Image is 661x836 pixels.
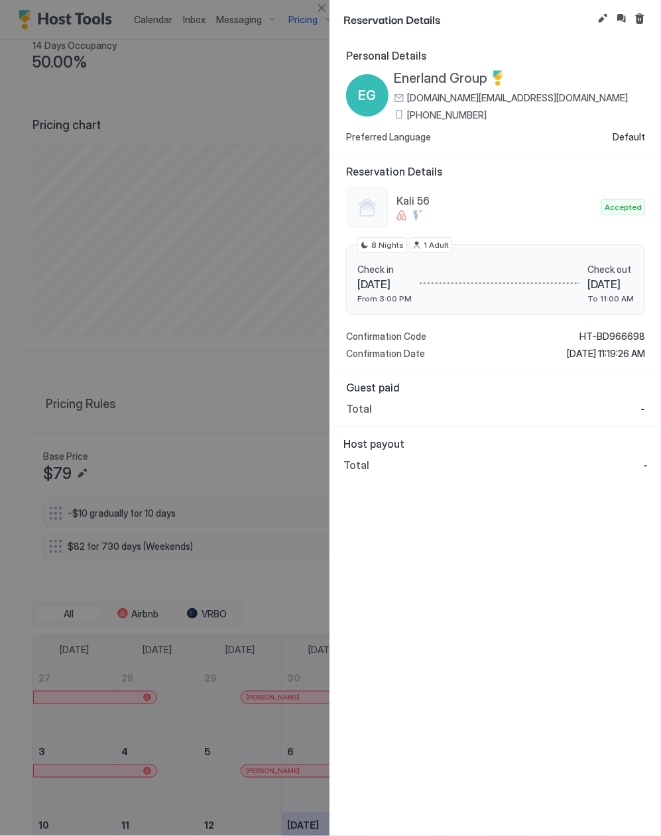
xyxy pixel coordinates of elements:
span: 1 Adult [424,239,449,251]
span: Total [343,458,369,472]
span: Confirmation Date [346,348,425,360]
span: Reservation Details [343,11,592,27]
span: Check out [587,264,634,276]
span: Preferred Language [346,131,431,143]
span: [PHONE_NUMBER] [407,109,487,121]
span: Personal Details [346,49,645,62]
span: EG [359,85,377,105]
span: From 3:00 PM [357,293,412,303]
span: Confirmation Code [346,331,426,342]
span: HT-BD966698 [579,331,645,342]
button: Edit reservation [595,11,611,26]
span: Guest paid [346,381,645,394]
span: 8 Nights [371,239,404,251]
span: To 11:00 AM [587,293,634,303]
span: [DATE] [357,278,412,291]
span: Total [346,402,372,415]
span: - [640,402,645,415]
span: [DATE] 11:19:26 AM [567,348,645,360]
span: Kali 56 [396,194,596,207]
span: Host payout [343,437,648,450]
button: Inbox [613,11,629,26]
span: Accepted [605,201,642,213]
button: Cancel reservation [632,11,648,26]
span: [DATE] [587,278,634,291]
span: Reservation Details [346,165,645,178]
span: Enerland Group [394,70,487,87]
span: [DOMAIN_NAME][EMAIL_ADDRESS][DOMAIN_NAME] [407,92,628,104]
span: - [643,458,648,472]
span: Check in [357,264,412,276]
span: Default [613,131,645,143]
